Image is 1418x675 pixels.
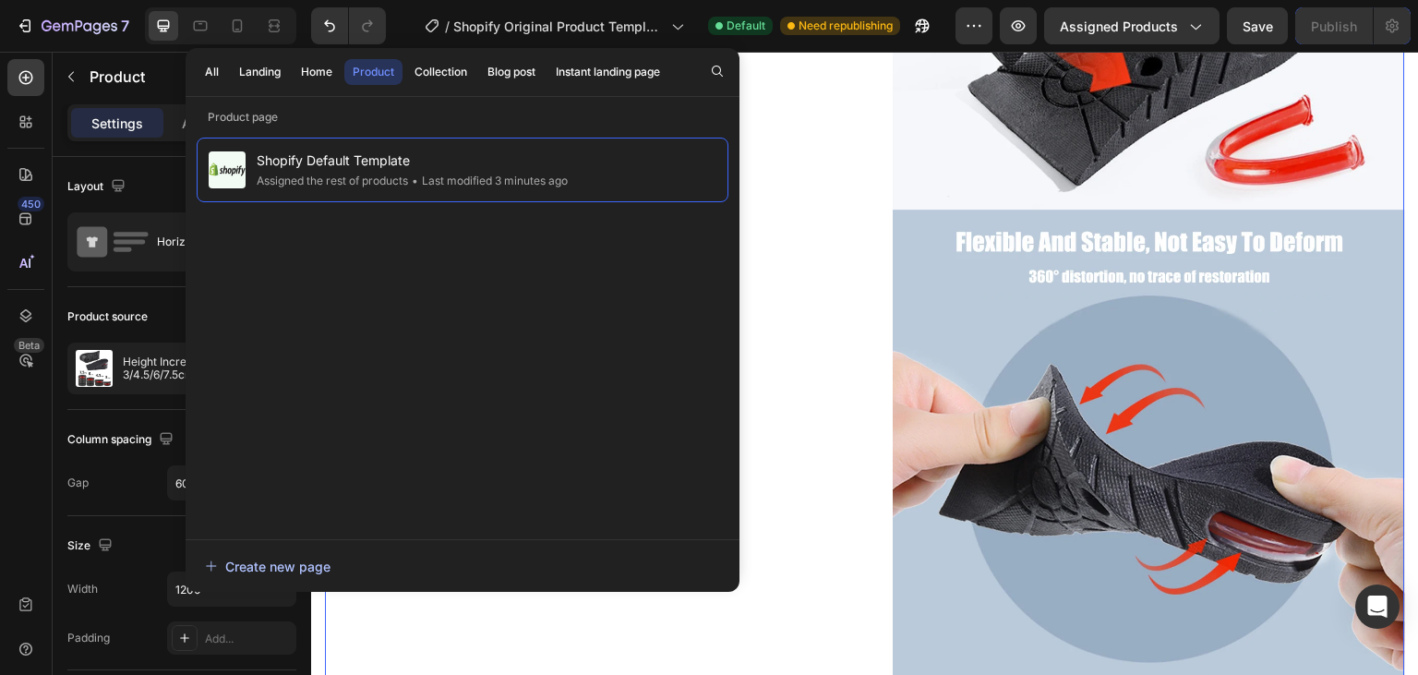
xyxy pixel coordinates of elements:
[1060,17,1178,36] span: Assigned Products
[453,17,664,36] span: Shopify Original Product Template
[168,573,295,606] input: Auto
[344,59,403,85] button: Product
[7,7,138,44] button: 7
[90,66,246,88] p: Product
[186,108,739,127] p: Product page
[556,64,660,80] div: Instant landing page
[311,52,1418,675] iframe: Design area
[582,158,1094,670] img: S0580c584601044a89e6fb9c47a21d69aD.jpg
[157,221,270,263] div: Horizontal
[1355,585,1400,629] div: Open Intercom Messenger
[205,557,330,576] div: Create new page
[406,59,475,85] button: Collection
[67,534,116,559] div: Size
[204,548,721,585] button: Create new page
[14,338,44,353] div: Beta
[1295,7,1373,44] button: Publish
[91,114,143,133] p: Settings
[257,150,568,172] span: Shopify Default Template
[205,631,292,647] div: Add...
[408,172,568,190] div: Last modified 3 minutes ago
[67,581,98,597] div: Width
[479,59,544,85] button: Blog post
[412,174,418,187] span: •
[1311,17,1357,36] div: Publish
[168,466,223,500] input: Auto
[18,197,44,211] div: 450
[205,64,219,80] div: All
[353,64,394,80] div: Product
[67,175,129,199] div: Layout
[257,172,408,190] div: Assigned the rest of products
[1044,7,1220,44] button: Assigned Products
[123,356,288,381] p: Height Increase Insoles 3/4.5/6/7.5cm
[301,64,332,80] div: Home
[547,59,668,85] button: Instant landing page
[1243,18,1273,34] span: Save
[67,308,148,325] div: Product source
[293,59,341,85] button: Home
[239,64,281,80] div: Landing
[67,475,89,491] div: Gap
[487,64,535,80] div: Blog post
[445,17,450,36] span: /
[231,59,289,85] button: Landing
[727,18,765,34] span: Default
[1227,7,1288,44] button: Save
[121,15,129,37] p: 7
[415,64,467,80] div: Collection
[799,18,893,34] span: Need republishing
[182,114,245,133] p: Advanced
[197,59,227,85] button: All
[67,428,177,452] div: Column spacing
[311,7,386,44] div: Undo/Redo
[76,350,113,387] img: product feature img
[67,630,110,646] div: Padding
